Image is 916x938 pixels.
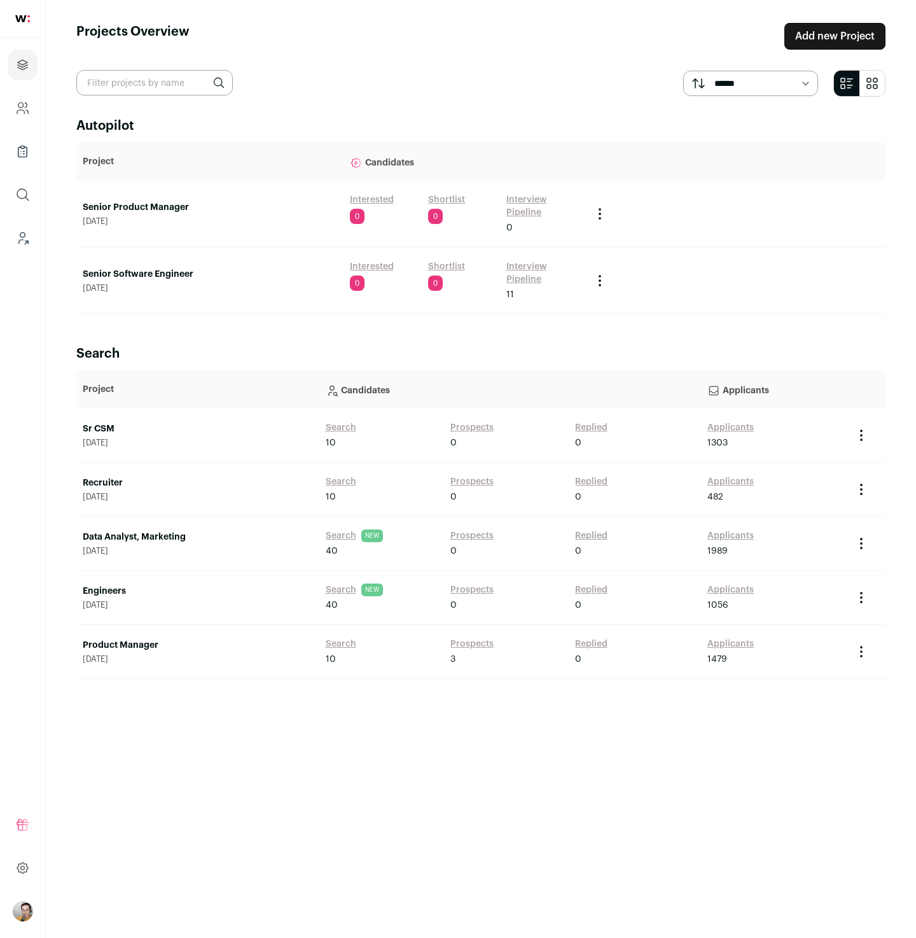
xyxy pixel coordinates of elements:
a: Shortlist [428,260,465,273]
span: NEW [361,529,383,542]
span: 0 [450,599,457,612]
a: Prospects [450,475,494,488]
span: 10 [326,437,336,449]
span: [DATE] [83,600,313,610]
span: 0 [450,545,457,557]
span: 11 [506,288,514,301]
a: Prospects [450,529,494,542]
span: [DATE] [83,438,313,448]
span: [DATE] [83,283,337,293]
span: [DATE] [83,546,313,556]
a: Senior Software Engineer [83,268,337,281]
button: Open dropdown [13,901,33,921]
span: 0 [350,276,364,291]
a: Applicants [707,475,754,488]
span: 40 [326,545,338,557]
a: Search [326,475,356,488]
span: 0 [350,209,364,224]
span: 0 [450,437,457,449]
a: Interview Pipeline [506,260,579,286]
span: 40 [326,599,338,612]
a: Applicants [707,421,754,434]
span: 10 [326,653,336,666]
a: Prospects [450,421,494,434]
a: Sr CSM [83,423,313,435]
span: 0 [428,276,443,291]
p: Project [83,383,313,396]
span: 1989 [707,545,728,557]
a: Applicants [707,529,754,542]
span: 10 [326,491,336,503]
button: Project Actions [854,482,869,497]
span: 1303 [707,437,728,449]
span: 0 [506,221,513,234]
span: 0 [575,599,581,612]
span: 3 [450,653,455,666]
p: Project [83,155,337,168]
button: Project Actions [854,644,869,659]
span: 1056 [707,599,728,612]
a: Replied [575,529,607,542]
span: 0 [450,491,457,503]
a: Senior Product Manager [83,201,337,214]
img: wellfound-shorthand-0d5821cbd27db2630d0214b213865d53afaa358527fdda9d0ea32b1df1b89c2c.svg [15,15,30,22]
span: 0 [575,437,581,449]
p: Candidates [326,377,695,402]
a: Search [326,584,356,596]
button: Project Actions [854,536,869,551]
a: Prospects [450,584,494,596]
span: [DATE] [83,492,313,502]
button: Project Actions [592,273,607,288]
a: Projects [8,50,38,80]
a: Data Analyst, Marketing [83,531,313,543]
h1: Projects Overview [76,23,190,50]
span: 482 [707,491,723,503]
button: Project Actions [592,206,607,221]
img: 144000-medium_jpg [13,901,33,921]
a: Search [326,638,356,650]
span: 0 [428,209,443,224]
a: Leads (Backoffice) [8,223,38,253]
input: Filter projects by name [76,70,233,95]
a: Interview Pipeline [506,193,579,219]
span: [DATE] [83,654,313,664]
a: Replied [575,421,607,434]
span: 0 [575,491,581,503]
a: Product Manager [83,639,313,652]
p: Applicants [707,377,841,402]
a: Applicants [707,584,754,596]
span: [DATE] [83,216,337,227]
span: 0 [575,653,581,666]
a: Recruiter [83,477,313,489]
h2: Search [76,345,885,363]
a: Replied [575,475,607,488]
span: 0 [575,545,581,557]
a: Replied [575,584,607,596]
span: 1479 [707,653,727,666]
a: Search [326,529,356,542]
span: NEW [361,584,383,596]
a: Replied [575,638,607,650]
a: Add new Project [784,23,885,50]
a: Prospects [450,638,494,650]
a: Interested [350,193,394,206]
a: Shortlist [428,193,465,206]
a: Company and ATS Settings [8,93,38,123]
p: Candidates [350,149,580,174]
a: Applicants [707,638,754,650]
a: Engineers [83,585,313,598]
a: Company Lists [8,136,38,167]
a: Interested [350,260,394,273]
a: Search [326,421,356,434]
button: Project Actions [854,590,869,605]
h2: Autopilot [76,117,885,135]
button: Project Actions [854,428,869,443]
